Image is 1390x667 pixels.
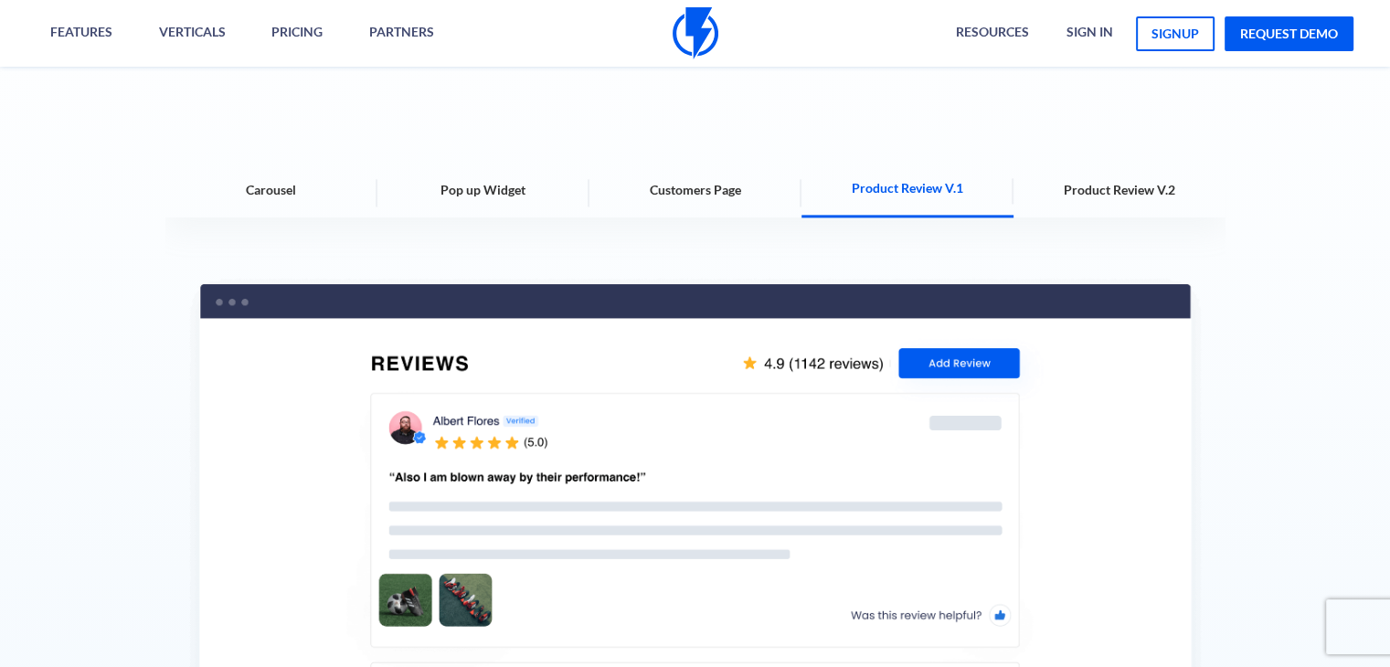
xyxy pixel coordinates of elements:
span: Customers Page [650,181,741,199]
a: request demo [1225,16,1353,51]
a: signup [1136,16,1215,51]
span: Pop up Widget [440,181,525,199]
span: Product Review V.1 [852,179,963,197]
div: 4 / 5 [801,163,1013,217]
div: 5 / 5 [1013,163,1226,217]
span: Carousel [246,181,296,199]
div: 2 / 5 [377,163,589,217]
div: 1 / 5 [165,163,377,217]
span: Product Review V.2 [1064,181,1175,199]
div: 3 / 5 [589,163,801,217]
